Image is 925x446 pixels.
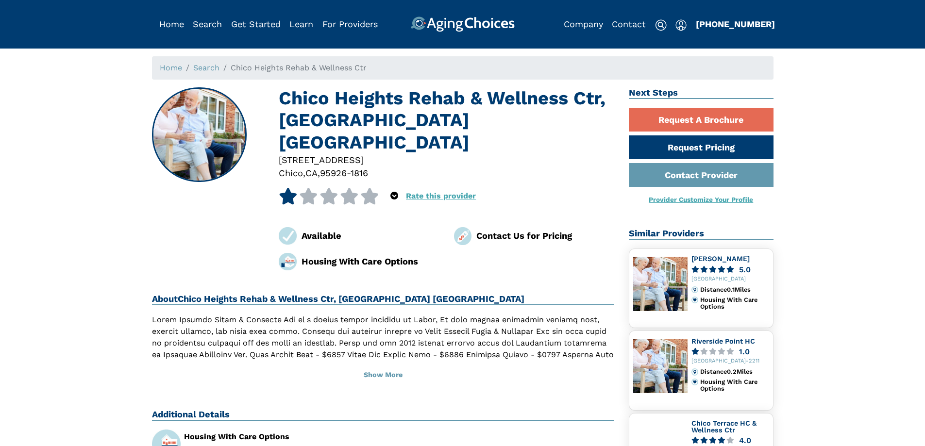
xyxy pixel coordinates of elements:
[739,348,750,355] div: 1.0
[159,19,184,29] a: Home
[700,297,769,311] div: Housing With Care Options
[629,108,774,132] a: Request A Brochure
[476,229,614,242] div: Contact Us for Pricing
[390,188,398,204] div: Popover trigger
[564,19,603,29] a: Company
[700,286,769,293] div: Distance 0.1 Miles
[152,294,615,305] h2: About Chico Heights Rehab & Wellness Ctr, [GEOGRAPHIC_DATA] [GEOGRAPHIC_DATA]
[152,88,246,182] img: Chico Heights Rehab & Wellness Ctr, Chico CA
[700,368,769,375] div: Distance 0.2 Miles
[193,19,222,29] a: Search
[691,297,698,303] img: primary.svg
[305,168,318,178] span: CA
[289,19,313,29] a: Learn
[302,255,439,268] div: Housing With Care Options
[279,87,614,153] h1: Chico Heights Rehab & Wellness Ctr, [GEOGRAPHIC_DATA] [GEOGRAPHIC_DATA]
[193,63,219,72] a: Search
[231,63,367,72] span: Chico Heights Rehab & Wellness Ctr
[675,17,687,32] div: Popover trigger
[193,17,222,32] div: Popover trigger
[410,17,514,32] img: AgingChoices
[302,229,439,242] div: Available
[629,87,774,99] h2: Next Steps
[152,364,615,386] button: Show More
[691,358,769,364] div: [GEOGRAPHIC_DATA]-2211
[675,19,687,31] img: user-icon.svg
[303,168,305,178] span: ,
[320,166,368,180] div: 95926-1816
[691,368,698,375] img: distance.svg
[231,19,281,29] a: Get Started
[629,135,774,159] a: Request Pricing
[184,433,376,441] div: Housing With Care Options
[739,437,751,444] div: 4.0
[406,191,476,200] a: Rate this provider
[691,348,769,355] a: 1.0
[279,153,614,166] div: [STREET_ADDRESS]
[696,19,775,29] a: [PHONE_NUMBER]
[649,196,753,203] a: Provider Customize Your Profile
[691,337,755,345] a: Riverside Point HC
[629,228,774,240] h2: Similar Providers
[629,163,774,187] a: Contact Provider
[691,276,769,282] div: [GEOGRAPHIC_DATA]
[152,56,774,80] nav: breadcrumb
[691,419,757,434] a: Chico Terrace HC & Wellness Ctr
[152,409,615,421] h2: Additional Details
[691,437,769,444] a: 4.0
[318,168,320,178] span: ,
[160,63,182,72] a: Home
[279,168,303,178] span: Chico
[612,19,646,29] a: Contact
[700,379,769,393] div: Housing With Care Options
[691,379,698,385] img: primary.svg
[691,286,698,293] img: distance.svg
[655,19,667,31] img: search-icon.svg
[691,255,750,263] a: [PERSON_NAME]
[691,266,769,273] a: 5.0
[322,19,378,29] a: For Providers
[739,266,751,273] div: 5.0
